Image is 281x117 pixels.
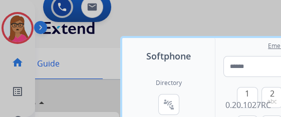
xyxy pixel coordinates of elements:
[146,49,191,63] span: Softphone
[156,79,182,87] h2: Directory
[163,98,175,110] mat-icon: connect_without_contact
[267,97,277,105] span: abc
[270,87,274,99] span: 2
[225,99,271,111] p: 0.20.1027RC
[237,87,258,108] button: 1
[245,87,249,99] span: 1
